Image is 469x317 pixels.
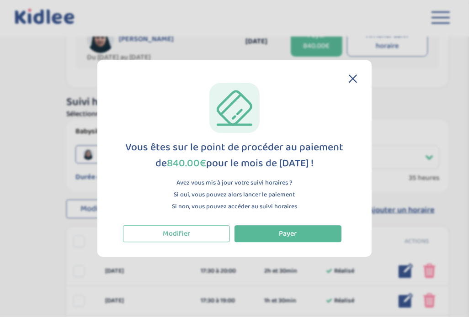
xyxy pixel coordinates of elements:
div: Vous êtes sur le point de procéder au paiement de pour le mois de [DATE] ! [123,140,346,171]
button: Payer [234,225,341,242]
span: 840.00€ [167,155,206,172]
span: Payer [279,228,297,239]
button: Modifier [123,225,230,242]
p: Si non, vous pouvez accéder au suivi horaires [172,202,297,211]
p: Si oui, vous pouvez alors lancer le paiement [172,190,297,200]
p: Avez vous mis à jour votre suivi horaires ? [172,178,297,188]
